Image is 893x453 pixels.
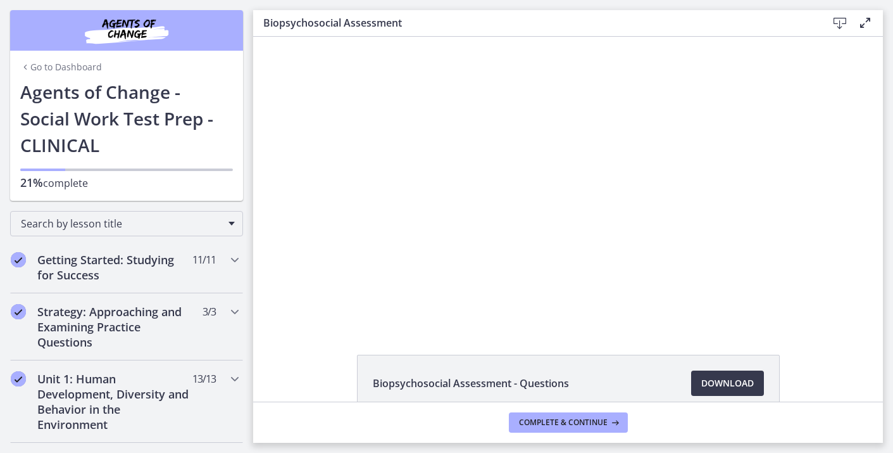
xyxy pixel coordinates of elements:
[701,376,754,391] span: Download
[11,371,26,386] i: Completed
[20,175,43,190] span: 21%
[21,217,222,231] span: Search by lesson title
[10,211,243,236] div: Search by lesson title
[691,371,764,396] a: Download
[20,175,233,191] p: complete
[509,412,628,433] button: Complete & continue
[253,37,883,326] iframe: Video Lesson
[51,15,203,46] img: Agents of Change
[20,79,233,158] h1: Agents of Change - Social Work Test Prep - CLINICAL
[37,371,192,432] h2: Unit 1: Human Development, Diversity and Behavior in the Environment
[203,304,216,319] span: 3 / 3
[192,252,216,267] span: 11 / 11
[519,418,608,428] span: Complete & continue
[37,304,192,350] h2: Strategy: Approaching and Examining Practice Questions
[192,371,216,386] span: 13 / 13
[11,252,26,267] i: Completed
[263,15,807,30] h3: Biopsychosocial Assessment
[373,376,569,391] span: Biopsychosocial Assessment - Questions
[20,61,102,73] a: Go to Dashboard
[11,304,26,319] i: Completed
[37,252,192,283] h2: Getting Started: Studying for Success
